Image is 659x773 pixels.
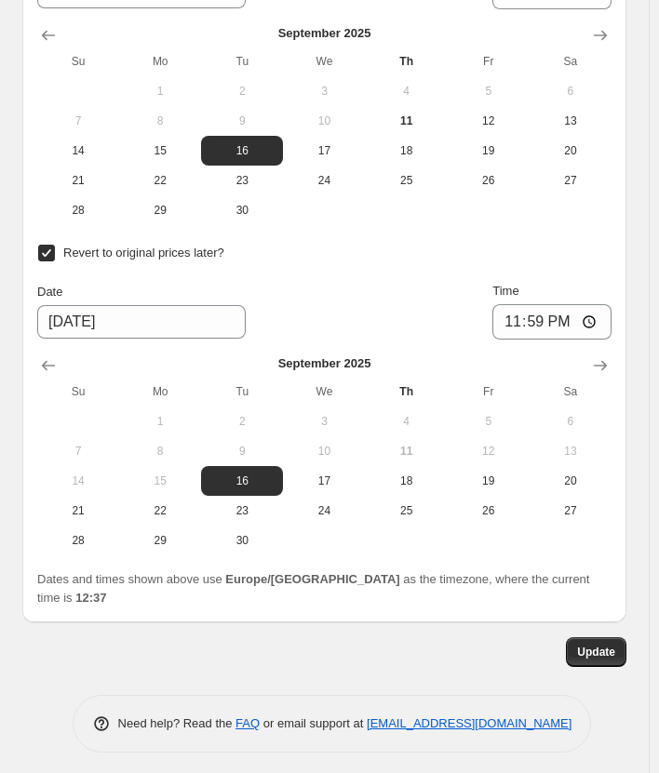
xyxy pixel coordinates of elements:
[448,496,530,526] button: Friday September 26 2025
[290,173,357,188] span: 24
[537,444,604,459] span: 13
[201,195,283,225] button: Tuesday September 30 2025
[537,54,604,69] span: Sa
[455,503,522,518] span: 26
[37,195,119,225] button: Sunday September 28 2025
[208,503,276,518] span: 23
[283,436,365,466] button: Wednesday September 10 2025
[537,414,604,429] span: 6
[530,166,612,195] button: Saturday September 27 2025
[118,716,236,730] span: Need help? Read the
[45,533,112,548] span: 28
[37,166,119,195] button: Sunday September 21 2025
[577,645,615,660] span: Update
[208,54,276,69] span: Tu
[448,76,530,106] button: Friday September 5 2025
[283,377,365,406] th: Wednesday
[455,414,522,429] span: 5
[208,533,276,548] span: 30
[119,466,201,496] button: Monday September 15 2025
[373,113,440,128] span: 11
[283,466,365,496] button: Wednesday September 17 2025
[201,106,283,136] button: Tuesday September 9 2025
[290,113,357,128] span: 10
[448,166,530,195] button: Friday September 26 2025
[283,47,365,76] th: Wednesday
[119,526,201,555] button: Monday September 29 2025
[537,143,604,158] span: 20
[455,84,522,99] span: 5
[119,406,201,436] button: Monday September 1 2025
[37,436,119,466] button: Sunday September 7 2025
[366,436,448,466] button: Today Thursday September 11 2025
[37,136,119,166] button: Sunday September 14 2025
[37,526,119,555] button: Sunday September 28 2025
[530,106,612,136] button: Saturday September 13 2025
[283,136,365,166] button: Wednesday September 17 2025
[34,20,63,50] button: Show previous month, August 2025
[37,285,62,299] span: Date
[45,203,112,218] span: 28
[127,84,194,99] span: 1
[45,173,112,188] span: 21
[455,113,522,128] span: 12
[530,136,612,166] button: Saturday September 20 2025
[119,106,201,136] button: Monday September 8 2025
[530,496,612,526] button: Saturday September 27 2025
[225,572,399,586] b: Europe/[GEOGRAPHIC_DATA]
[127,444,194,459] span: 8
[367,716,572,730] a: [EMAIL_ADDRESS][DOMAIN_NAME]
[283,166,365,195] button: Wednesday September 24 2025
[119,496,201,526] button: Monday September 22 2025
[373,143,440,158] span: 18
[366,377,448,406] th: Thursday
[45,143,112,158] span: 14
[373,414,440,429] span: 4
[455,143,522,158] span: 19
[37,106,119,136] button: Sunday September 7 2025
[63,246,224,260] span: Revert to original prices later?
[37,377,119,406] th: Sunday
[455,473,522,488] span: 19
[537,473,604,488] span: 20
[201,526,283,555] button: Tuesday September 30 2025
[201,406,283,436] button: Tuesday September 2 2025
[373,84,440,99] span: 4
[373,473,440,488] span: 18
[366,406,448,436] button: Thursday September 4 2025
[208,113,276,128] span: 9
[373,384,440,399] span: Th
[290,444,357,459] span: 10
[283,106,365,136] button: Wednesday September 10 2025
[537,503,604,518] span: 27
[119,136,201,166] button: Monday September 15 2025
[448,466,530,496] button: Friday September 19 2025
[585,351,615,380] button: Show next month, October 2025
[208,203,276,218] span: 30
[366,166,448,195] button: Thursday September 25 2025
[201,496,283,526] button: Tuesday September 23 2025
[127,173,194,188] span: 22
[208,384,276,399] span: Tu
[366,106,448,136] button: Today Thursday September 11 2025
[366,466,448,496] button: Thursday September 18 2025
[290,384,357,399] span: We
[201,377,283,406] th: Tuesday
[127,54,194,69] span: Mo
[127,414,194,429] span: 1
[260,716,367,730] span: or email support at
[45,444,112,459] span: 7
[127,384,194,399] span: Mo
[208,143,276,158] span: 16
[566,637,626,667] button: Update
[290,54,357,69] span: We
[283,76,365,106] button: Wednesday September 3 2025
[492,304,612,340] input: 12:00
[448,406,530,436] button: Friday September 5 2025
[448,136,530,166] button: Friday September 19 2025
[366,136,448,166] button: Thursday September 18 2025
[530,76,612,106] button: Saturday September 6 2025
[366,76,448,106] button: Thursday September 4 2025
[373,173,440,188] span: 25
[119,47,201,76] th: Monday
